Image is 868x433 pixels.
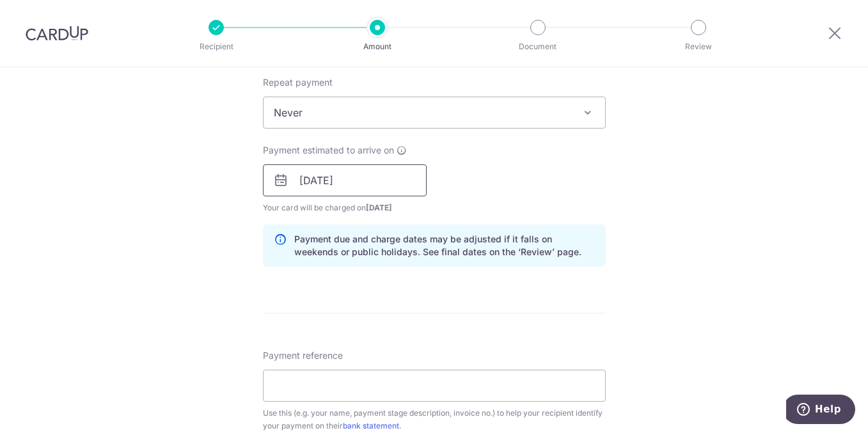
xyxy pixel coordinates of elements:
[263,164,427,196] input: DD / MM / YYYY
[263,349,343,362] span: Payment reference
[294,233,595,258] p: Payment due and charge dates may be adjusted if it falls on weekends or public holidays. See fina...
[263,201,427,214] span: Your card will be charged on
[491,40,585,53] p: Document
[169,40,264,53] p: Recipient
[264,97,605,128] span: Never
[263,76,333,89] label: Repeat payment
[263,407,606,432] div: Use this (e.g. your name, payment stage description, invoice no.) to help your recipient identify...
[330,40,425,53] p: Amount
[263,97,606,129] span: Never
[263,144,394,157] span: Payment estimated to arrive on
[26,26,88,41] img: CardUp
[366,203,392,212] span: [DATE]
[343,421,399,430] a: bank statement
[651,40,746,53] p: Review
[786,395,855,427] iframe: Opens a widget where you can find more information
